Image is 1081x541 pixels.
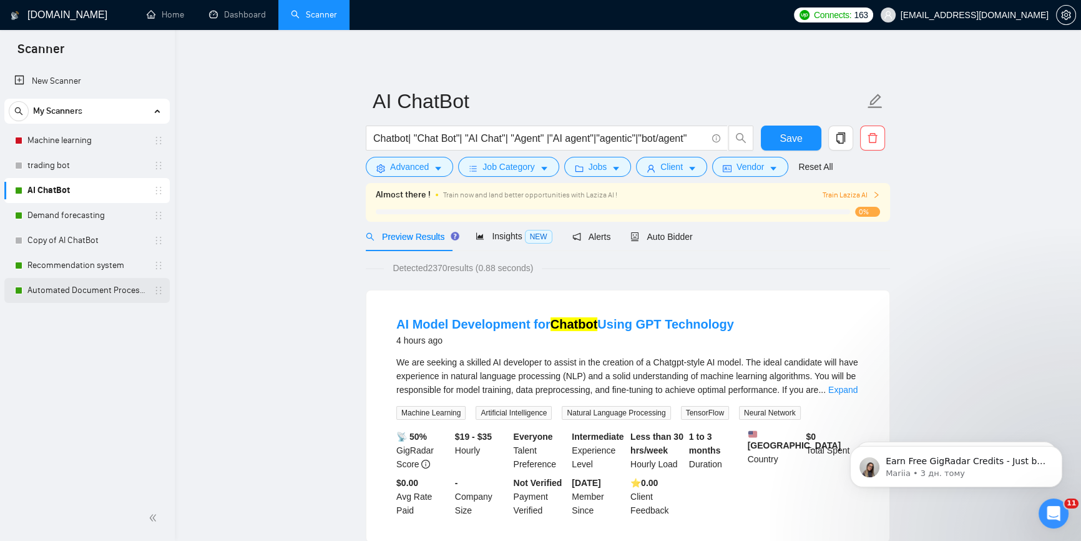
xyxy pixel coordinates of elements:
button: search [9,101,29,121]
img: logo [11,6,19,26]
span: holder [154,186,164,196]
a: trading bot [27,153,146,178]
b: $ 0 [806,432,816,442]
a: homeHome [147,9,184,20]
b: [GEOGRAPHIC_DATA] [748,430,841,450]
span: info-circle [421,460,430,469]
span: holder [154,236,164,246]
span: idcard [723,164,731,173]
button: userClientcaret-down [636,157,707,177]
span: Vendor [736,160,764,174]
div: GigRadar Score [394,430,452,471]
button: copy [828,126,853,151]
span: notification [572,232,581,241]
span: caret-down [540,164,549,173]
a: Recommendation system [27,253,146,278]
span: Machine Learning [396,406,466,420]
span: holder [154,285,164,295]
span: area-chart [476,232,484,241]
span: holder [154,261,164,270]
span: folder [575,164,584,173]
button: barsJob Categorycaret-down [458,157,559,177]
b: [DATE] [572,478,600,488]
span: Insights [476,231,552,241]
span: delete [861,132,884,144]
span: Train now and land better opportunities with Laziza AI ! [443,191,617,199]
input: Search Freelance Jobs... [373,131,707,146]
span: We are seeking a skilled AI developer to assist in the creation of a Chatgpt-style AI model. The ... [396,357,858,395]
div: Hourly [452,430,511,471]
span: copy [829,132,853,144]
button: Save [761,126,821,151]
span: edit [867,93,883,109]
span: user [647,164,655,173]
button: idcardVendorcaret-down [712,157,788,177]
span: caret-down [434,164,443,173]
span: search [729,132,753,144]
img: upwork-logo.png [800,10,810,20]
div: Member Since [569,476,628,517]
a: setting [1056,10,1076,20]
a: Machine learning [27,128,146,153]
b: Everyone [514,432,553,442]
img: 🇺🇸 [748,430,757,439]
span: Save [780,131,802,146]
mark: Chatbot [550,317,598,331]
b: Not Verified [514,478,562,488]
span: TensorFlow [681,406,729,420]
button: setting [1056,5,1076,25]
span: holder [154,211,164,221]
div: 4 hours ago [396,333,734,348]
a: Demand forecasting [27,203,146,228]
li: My Scanners [4,99,170,303]
b: 📡 50% [396,432,427,442]
iframe: Intercom live chat [1039,499,1069,529]
div: Experience Level [569,430,628,471]
input: Scanner name... [373,86,864,117]
b: 1 to 3 months [689,432,721,455]
span: NEW [525,230,552,244]
span: search [366,232,374,241]
span: 0% [855,207,880,217]
button: folderJobscaret-down [564,157,632,177]
span: caret-down [769,164,778,173]
span: setting [376,164,385,173]
span: Auto Bidder [630,232,692,242]
button: search [728,126,753,151]
a: Reset All [798,160,833,174]
span: Natural Language Processing [562,406,670,420]
b: Intermediate [572,432,624,442]
span: Client [660,160,683,174]
span: Artificial Intelligence [476,406,552,420]
div: Duration [687,430,745,471]
span: setting [1057,10,1075,20]
span: holder [154,136,164,146]
span: Connects: [814,8,851,22]
a: Copy of AI ChatBot [27,228,146,253]
a: dashboardDashboard [209,9,266,20]
div: Tooltip anchor [449,231,461,242]
div: Client Feedback [628,476,687,517]
span: holder [154,161,164,171]
span: robot [630,232,639,241]
b: Less than 30 hrs/week [630,432,683,455]
b: - [455,478,458,488]
div: Payment Verified [511,476,570,517]
span: caret-down [612,164,620,173]
span: Job Category [482,160,534,174]
li: New Scanner [4,69,170,94]
div: Country [745,430,804,471]
span: 163 [854,8,868,22]
div: Hourly Load [628,430,687,471]
span: bars [469,164,477,173]
div: Company Size [452,476,511,517]
div: Avg Rate Paid [394,476,452,517]
button: Train Laziza AI [823,189,880,201]
iframe: Intercom notifications повідомлення [831,420,1081,507]
a: Automated Document Processing [27,278,146,303]
span: Advanced [390,160,429,174]
b: $0.00 [396,478,418,488]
